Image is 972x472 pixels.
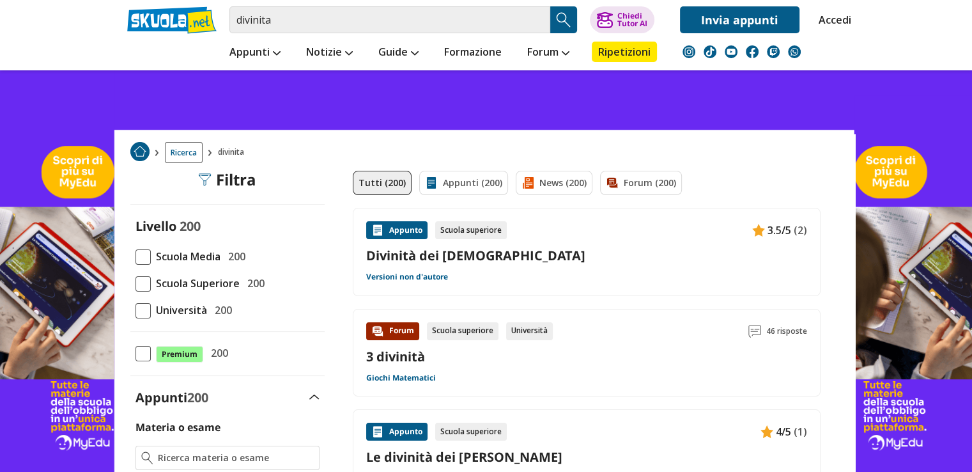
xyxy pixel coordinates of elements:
[158,452,313,464] input: Ricerca materia o esame
[156,346,203,363] span: Premium
[366,423,428,441] div: Appunto
[776,423,791,440] span: 4/5
[229,6,550,33] input: Cerca appunti, riassunti o versioni
[180,217,201,235] span: 200
[130,142,150,163] a: Home
[760,425,773,438] img: Appunti contenuto
[435,423,507,441] div: Scuola superiore
[704,45,716,58] img: tiktok
[794,423,807,440] span: (1)
[371,325,384,338] img: Forum contenuto
[130,142,150,161] img: Home
[550,6,577,33] button: Search Button
[135,389,208,406] label: Appunti
[506,322,553,340] div: Università
[752,224,765,237] img: Appunti contenuto
[165,142,203,163] a: Ricerca
[554,10,573,29] img: Cerca appunti, riassunti o versioni
[198,173,211,186] img: Filtra filtri mobile
[819,6,845,33] a: Accedi
[366,322,419,340] div: Forum
[371,224,384,237] img: Appunti contenuto
[435,221,507,239] div: Scuola superiore
[151,302,207,319] span: Università
[768,222,791,239] span: 3.5/5
[366,373,436,383] a: Giochi Matematici
[767,45,780,58] img: twitch
[366,221,428,239] div: Appunto
[600,171,682,195] a: Forum (200)
[590,6,654,33] button: ChiediTutor AI
[210,302,232,319] span: 200
[592,42,657,62] a: Ripetizioni
[617,12,647,28] div: Chiedi Tutor AI
[375,42,422,65] a: Guide
[223,248,245,265] span: 200
[353,171,412,195] a: Tutti (200)
[366,448,807,466] a: Le divinità dei [PERSON_NAME]
[187,389,208,406] span: 200
[680,6,799,33] a: Invia appunti
[309,395,320,400] img: Apri e chiudi sezione
[606,177,619,189] img: Forum filtro contenuto
[427,322,498,340] div: Scuola superiore
[516,171,592,195] a: News (200)
[524,42,573,65] a: Forum
[242,275,265,292] span: 200
[441,42,505,65] a: Formazione
[766,322,807,340] span: 46 risposte
[725,45,737,58] img: youtube
[366,272,448,282] a: Versioni non d'autore
[366,348,425,365] a: 3 divinità
[794,222,807,239] span: (2)
[206,345,228,361] span: 200
[425,177,438,189] img: Appunti filtro contenuto
[371,425,384,438] img: Appunti contenuto
[141,452,153,464] img: Ricerca materia o esame
[746,45,759,58] img: facebook
[226,42,284,65] a: Appunti
[135,420,220,434] label: Materia o esame
[521,177,534,189] img: News filtro contenuto
[151,275,240,292] span: Scuola Superiore
[198,171,256,189] div: Filtra
[135,217,176,235] label: Livello
[366,247,807,264] a: Divinità dei [DEMOGRAPHIC_DATA]
[218,142,249,163] span: divinita
[788,45,801,58] img: WhatsApp
[303,42,356,65] a: Notizie
[419,171,508,195] a: Appunti (200)
[151,248,220,265] span: Scuola Media
[683,45,695,58] img: instagram
[748,325,761,338] img: Commenti lettura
